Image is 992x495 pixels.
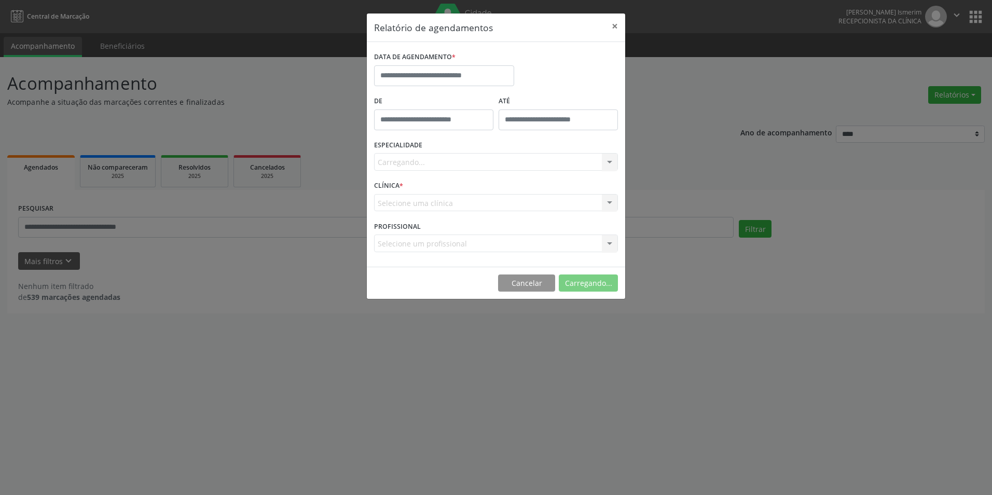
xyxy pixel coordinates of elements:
button: Cancelar [498,274,555,292]
label: CLÍNICA [374,178,403,194]
label: ATÉ [499,93,618,109]
h5: Relatório de agendamentos [374,21,493,34]
label: De [374,93,493,109]
button: Close [604,13,625,39]
label: DATA DE AGENDAMENTO [374,49,456,65]
label: PROFISSIONAL [374,218,421,235]
label: ESPECIALIDADE [374,137,422,154]
button: Carregando... [559,274,618,292]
